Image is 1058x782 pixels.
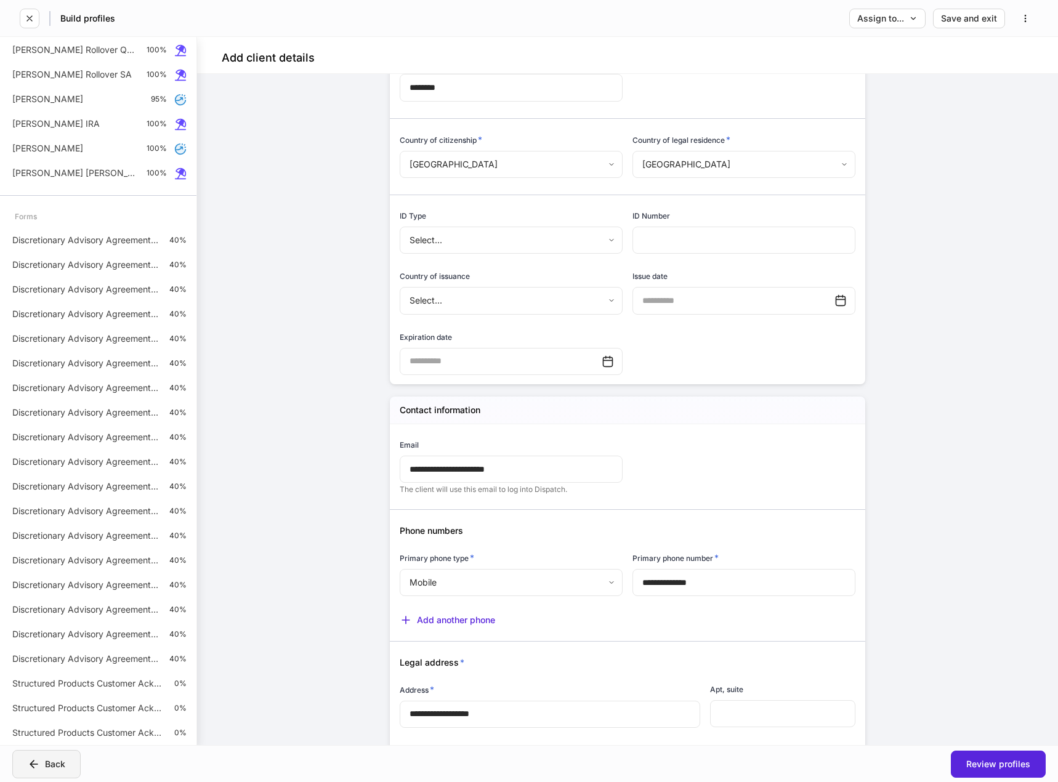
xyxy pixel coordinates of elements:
[12,234,160,246] p: Discretionary Advisory Agreement: Client Wrap Fee
[169,580,187,590] p: 40%
[400,287,622,314] div: Select...
[169,605,187,615] p: 40%
[12,505,160,517] p: Discretionary Advisory Agreement: Client Wrap Fee
[12,167,137,179] p: [PERSON_NAME] [PERSON_NAME]
[632,270,668,282] h6: Issue date
[710,683,743,695] h6: Apt, suite
[12,480,160,493] p: Discretionary Advisory Agreement: Client Wrap Fee
[222,50,315,65] h4: Add client details
[12,579,160,591] p: Discretionary Advisory Agreement: Client Wrap Fee
[12,118,100,130] p: [PERSON_NAME] IRA
[12,456,160,468] p: Discretionary Advisory Agreement: Client Wrap Fee
[390,510,855,537] div: Phone numbers
[169,531,187,541] p: 40%
[174,728,187,738] p: 0%
[400,270,470,282] h6: Country of issuance
[400,744,419,757] h6: City
[169,309,187,319] p: 40%
[400,331,452,343] h6: Expiration date
[966,760,1030,768] div: Review profiles
[12,750,81,778] button: Back
[400,439,419,451] h6: Email
[151,94,167,104] p: 95%
[12,382,160,394] p: Discretionary Advisory Agreement: Client Wrap Fee
[12,93,83,105] p: [PERSON_NAME]
[12,677,164,690] p: Structured Products Customer Acknowledgements Disclosure
[169,432,187,442] p: 40%
[12,357,160,369] p: Discretionary Advisory Agreement: Client Wrap Fee
[169,654,187,664] p: 40%
[849,9,926,28] button: Assign to...
[400,683,434,696] h6: Address
[400,552,474,564] h6: Primary phone type
[169,235,187,245] p: 40%
[12,727,164,739] p: Structured Products Customer Acknowledgements Disclosure
[857,14,918,23] div: Assign to...
[632,134,730,146] h6: Country of legal residence
[390,642,855,669] div: Legal address
[632,210,670,222] h6: ID Number
[12,142,83,155] p: [PERSON_NAME]
[169,482,187,491] p: 40%
[632,552,719,564] h6: Primary phone number
[169,358,187,368] p: 40%
[12,44,137,56] p: [PERSON_NAME] Rollover QGARP
[933,9,1005,28] button: Save and exit
[400,210,426,222] h6: ID Type
[555,744,579,757] h6: State
[400,614,495,626] button: Add another phone
[169,555,187,565] p: 40%
[147,143,167,153] p: 100%
[169,383,187,393] p: 40%
[147,168,167,178] p: 100%
[147,45,167,55] p: 100%
[400,227,622,254] div: Select...
[12,333,160,345] p: Discretionary Advisory Agreement: Client Wrap Fee
[400,151,622,178] div: [GEOGRAPHIC_DATA]
[169,260,187,270] p: 40%
[169,457,187,467] p: 40%
[174,679,187,688] p: 0%
[12,702,164,714] p: Structured Products Customer Acknowledgements Disclosure
[400,404,480,416] h5: Contact information
[169,629,187,639] p: 40%
[169,408,187,417] p: 40%
[174,703,187,713] p: 0%
[169,284,187,294] p: 40%
[28,758,65,770] div: Back
[12,259,160,271] p: Discretionary Advisory Agreement: Client Wrap Fee
[12,431,160,443] p: Discretionary Advisory Agreement: Client Wrap Fee
[941,14,997,23] div: Save and exit
[12,653,160,665] p: Discretionary Advisory Agreement: Client Wrap Fee
[12,530,160,542] p: Discretionary Advisory Agreement: Client Wrap Fee
[60,12,115,25] h5: Build profiles
[12,308,160,320] p: Discretionary Advisory Agreement: Client Wrap Fee
[951,751,1046,778] button: Review profiles
[169,506,187,516] p: 40%
[400,569,622,596] div: Mobile
[400,485,623,494] p: The client will use this email to log into Dispatch.
[147,119,167,129] p: 100%
[12,603,160,616] p: Discretionary Advisory Agreement: Client Wrap Fee
[400,134,482,146] h6: Country of citizenship
[12,628,160,640] p: Discretionary Advisory Agreement: Client Wrap Fee
[12,406,160,419] p: Discretionary Advisory Agreement: Client Wrap Fee
[12,283,160,296] p: Discretionary Advisory Agreement: Client Wrap Fee
[12,68,132,81] p: [PERSON_NAME] Rollover SA
[147,70,167,79] p: 100%
[710,744,727,757] h6: Zip
[15,206,37,227] div: Forms
[632,151,855,178] div: [GEOGRAPHIC_DATA]
[12,554,160,566] p: Discretionary Advisory Agreement: Client Wrap Fee
[169,334,187,344] p: 40%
